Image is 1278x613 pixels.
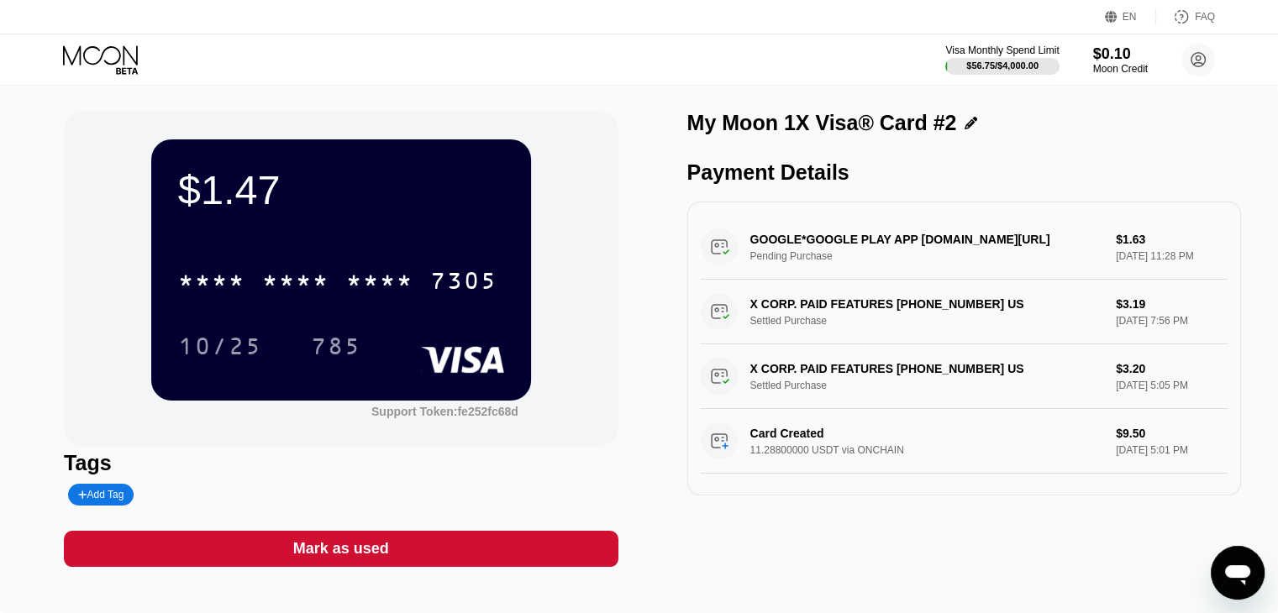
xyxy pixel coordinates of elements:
[178,166,504,213] div: $1.47
[1105,8,1156,25] div: EN
[64,451,618,475] div: Tags
[78,489,124,500] div: Add Tag
[1093,45,1148,75] div: $0.10Moon Credit
[1093,45,1148,63] div: $0.10
[311,335,361,362] div: 785
[166,325,275,367] div: 10/25
[966,60,1039,71] div: $56.75 / $4,000.00
[945,45,1059,56] div: Visa Monthly Spend Limit
[64,531,618,567] div: Mark as used
[687,160,1241,185] div: Payment Details
[1211,546,1265,600] iframe: Button to launch messaging window
[68,484,134,506] div: Add Tag
[371,405,518,418] div: Support Token: fe252fc68d
[430,270,497,296] div: 7305
[1123,11,1137,23] div: EN
[178,335,262,362] div: 10/25
[687,111,957,135] div: My Moon 1X Visa® Card #2
[945,45,1059,75] div: Visa Monthly Spend Limit$56.75/$4,000.00
[371,405,518,418] div: Support Token:fe252fc68d
[298,325,374,367] div: 785
[1093,63,1148,75] div: Moon Credit
[1195,11,1215,23] div: FAQ
[1156,8,1215,25] div: FAQ
[293,539,389,558] div: Mark as used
